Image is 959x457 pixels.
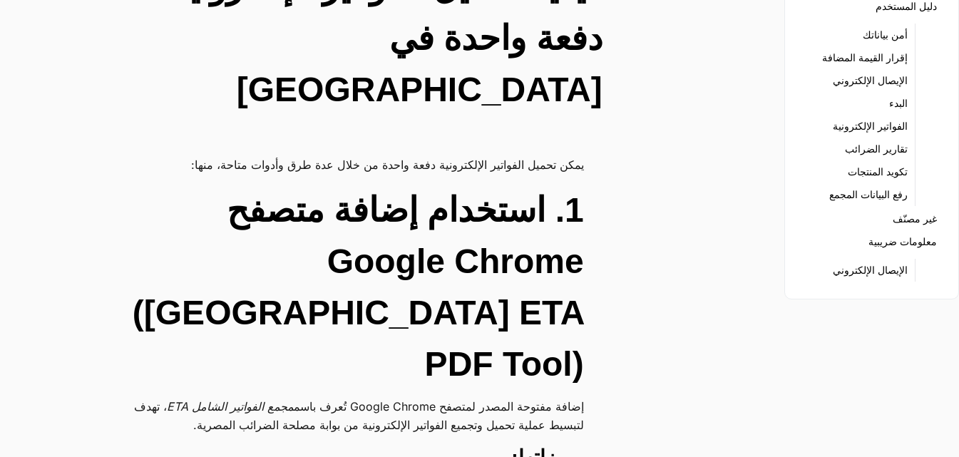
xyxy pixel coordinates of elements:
[106,397,584,434] p: إضافة مفتوحة المصدر لمتصفح Google Chrome تُعرف باسم ، تهدف لتبسيط عملية تحميل وتجميع الفواتير الإ...
[889,93,908,113] a: البدء
[845,139,908,159] a: تقارير الضرائب
[863,25,908,45] a: أمن بياناتك
[893,209,937,229] a: غير مصنّف
[833,71,908,91] a: الإيصال الإلكتروني
[833,116,908,136] a: الفواتير الإلكترونية
[167,399,294,414] em: مجمع الفواتير الشامل ETA
[106,155,584,174] p: يمكن تحميل الفواتير الإلكترونية دفعة واحدة من خلال عدة طرق وأدوات متاحة، منها:
[868,232,937,252] a: معلومات ضريبية
[829,185,908,205] a: رفع البيانات المجمع
[833,260,908,280] a: الإيصال الإلكتروني
[848,162,908,182] a: تكويد المنتجات
[106,185,584,390] h2: 1. استخدام إضافة متصفح Google Chrome ([GEOGRAPHIC_DATA] ETA PDF Tool)
[822,48,908,68] a: إقرار القيمة المضافة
